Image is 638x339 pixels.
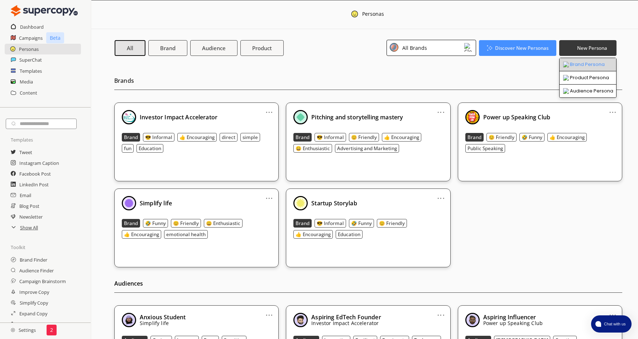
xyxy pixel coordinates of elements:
[601,321,627,327] span: Chat with us
[114,75,622,90] h2: Brands
[317,220,344,226] b: 😎 Informal
[140,320,186,326] p: Simplify life
[351,10,359,18] img: Close
[11,328,15,332] img: Close
[20,254,47,265] a: Brand Finder
[20,87,37,98] a: Content
[19,319,58,330] a: Audience Changer
[240,133,260,142] button: simple
[337,145,397,152] b: Advertising and Marketing
[179,134,215,140] b: 👍 Encouraging
[160,44,176,52] b: Brand
[19,168,51,179] a: Facebook Post
[19,265,54,276] a: Audience Finder
[20,222,38,233] a: Show All
[136,144,163,153] button: Education
[293,313,308,327] img: Close
[311,113,403,121] b: Pitching and storytelling mastery
[483,320,543,326] p: Power up Speaking Club
[351,220,372,226] b: 🤣 Funny
[384,134,419,140] b: 👍 Encouraging
[19,147,32,158] a: Tweet
[464,43,473,52] img: Close
[124,231,159,238] b: 👍 Encouraging
[46,32,64,43] p: Beta
[122,110,136,124] img: Close
[479,40,557,56] button: Discover New Personas
[124,220,138,226] b: Brand
[127,44,133,52] b: All
[550,134,585,140] b: 👍 Encouraging
[293,230,333,239] button: 👍 Encouraging
[338,231,360,238] b: Education
[140,113,217,121] b: Investor Impact Accelerator
[467,134,481,140] b: Brand
[124,134,138,140] b: Brand
[20,297,48,308] a: Simplify Copy
[206,220,240,226] b: 😄 Enthusiastic
[20,22,44,32] a: Dashboard
[296,134,310,140] b: Brand
[19,308,47,319] h2: Expand Copy
[560,71,616,85] li: Product Persona
[563,62,569,67] img: Close
[465,133,484,142] button: Brand
[19,33,43,43] h2: Campaigns
[489,134,514,140] b: 😊 Friendly
[140,199,172,207] b: Simplify life
[124,145,131,152] b: fun
[437,192,445,198] a: ...
[115,40,145,56] button: All
[252,44,272,52] b: Product
[20,76,33,87] a: Media
[349,219,374,228] button: 🤣 Funny
[177,133,217,142] button: 👍 Encouraging
[609,309,617,315] a: ...
[296,231,331,238] b: 👍 Encouraging
[122,133,140,142] button: Brand
[240,40,284,56] button: Product
[145,220,166,226] b: 🤣 Funny
[171,219,201,228] button: 😊 Friendly
[400,43,427,53] div: All Brands
[140,313,186,321] b: Anxious Student
[190,40,238,56] button: Audience
[20,66,42,76] a: Templates
[335,144,399,153] button: Advertising and Marketing
[379,220,405,226] b: 😊 Friendly
[519,133,545,142] button: 🤣 Funny
[122,144,134,153] button: fun
[609,106,617,112] a: ...
[547,133,587,142] button: 👍 Encouraging
[336,230,363,239] button: Education
[19,44,39,54] a: Personas
[204,219,243,228] button: 😄 Enthusiastic
[139,145,161,152] b: Education
[486,133,517,142] button: 😊 Friendly
[315,133,346,142] button: 😎 Informal
[563,88,569,94] img: Close
[145,134,172,140] b: 😎 Informal
[19,287,49,297] a: Improve Copy
[265,192,273,198] a: ...
[311,199,357,207] b: Startup Storylab
[382,133,421,142] button: 👍 Encouraging
[19,54,42,65] a: SuperChat
[222,134,235,140] b: direct
[467,145,503,152] b: Public Speaking
[349,133,379,142] button: 😊 Friendly
[202,44,226,52] b: Audience
[122,313,136,327] img: Close
[522,134,542,140] b: 🤣 Funny
[19,201,39,211] a: Blog Post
